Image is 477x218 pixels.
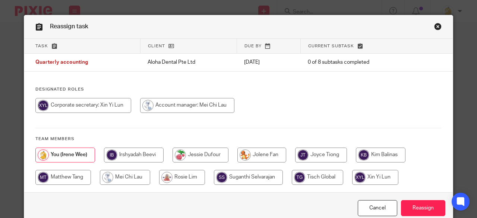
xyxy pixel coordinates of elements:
[244,44,262,48] span: Due by
[35,60,88,65] span: Quarterly accounting
[35,44,48,48] span: Task
[148,44,165,48] span: Client
[148,59,229,66] p: Aloha Dental Pte Ltd
[358,200,397,216] a: Close this dialog window
[35,86,442,92] h4: Designated Roles
[434,23,442,33] a: Close this dialog window
[300,54,418,72] td: 0 of 8 subtasks completed
[401,200,445,216] input: Reassign
[35,136,442,142] h4: Team members
[244,59,293,66] p: [DATE]
[308,44,354,48] span: Current subtask
[50,23,88,29] span: Reassign task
